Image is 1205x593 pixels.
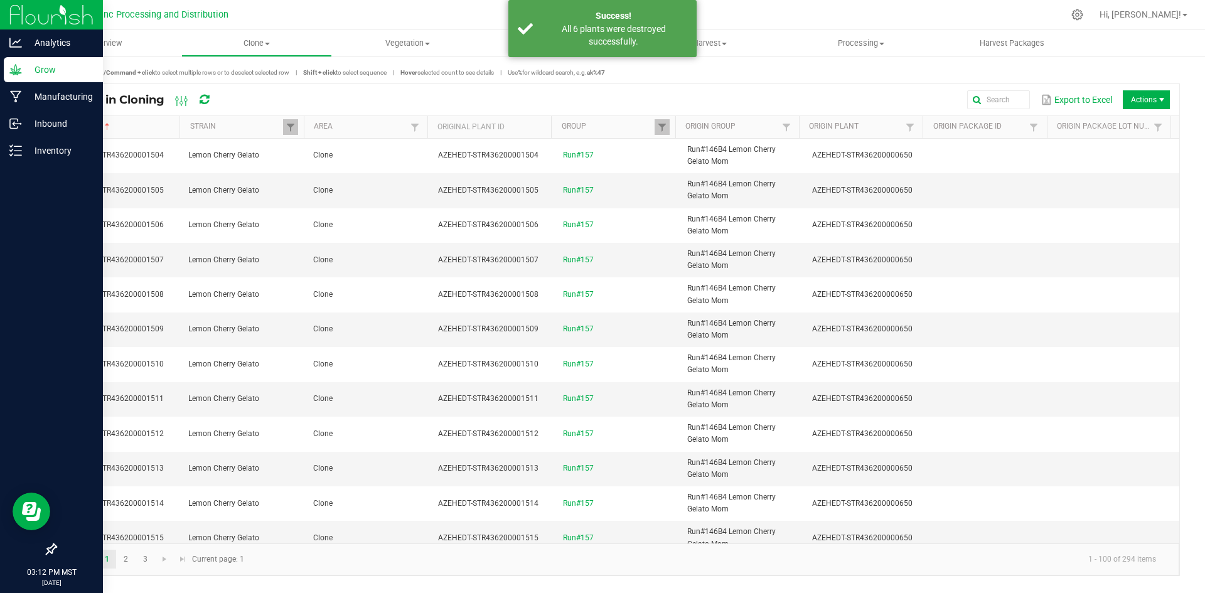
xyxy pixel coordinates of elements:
p: 03:12 PM MST [6,567,97,578]
a: Filter [1150,119,1165,135]
span: Hi, [PERSON_NAME]! [1100,9,1181,19]
a: Run#157 [563,499,594,508]
iframe: Resource center [13,493,50,530]
strong: Shift + click [303,69,336,76]
span: AZEHEDT-STR436200001504 [438,151,538,159]
p: Analytics [22,35,97,50]
span: Lemon Cherry Gelato [188,394,259,403]
span: AZEHEDT-STR436200001510 [63,360,164,368]
span: selected count to see details [400,69,494,76]
span: AZEHEDT-STR436200001511 [63,394,164,403]
span: Harvest [635,38,785,49]
a: Page 2 [117,550,135,569]
a: Filter [902,119,918,135]
a: Run#157 [563,255,594,264]
span: Clone [313,360,333,368]
span: AZEHEDT-STR436200001507 [63,255,164,264]
a: Processing [785,30,936,56]
strong: % [518,69,522,76]
a: Run#157 [563,533,594,542]
span: Lemon Cherry Gelato [188,220,259,229]
inline-svg: Inventory [9,144,22,157]
span: AZEHEDT-STR436200001511 [438,394,538,403]
inline-svg: Grow [9,63,22,76]
span: AZEHEDT-STR436200001508 [63,290,164,299]
span: Lemon Cherry Gelato [188,464,259,473]
a: Run#157 [563,324,594,333]
a: Go to the last page [174,550,192,569]
a: AreaSortable [314,122,407,132]
span: to select sequence [303,69,387,76]
span: Run#146B4 Lemon Cherry Gelato Mom [687,353,776,374]
span: Lemon Cherry Gelato [188,151,259,159]
span: to select multiple rows or to deselect selected row [93,69,289,76]
span: AZEHEDT-STR436200001514 [63,499,164,508]
span: AZEHEDT-STR436200001507 [438,255,538,264]
input: Search [967,90,1030,109]
span: AZEHEDT-STR436200001513 [438,464,538,473]
a: Run#157 [563,290,594,299]
strong: Ctrl/Command + click [93,69,155,76]
span: Processing [786,38,936,49]
span: Lemon Cherry Gelato [188,499,259,508]
p: Inventory [22,143,97,158]
span: Run#146B4 Lemon Cherry Gelato Mom [687,458,776,479]
span: Clone [313,290,333,299]
span: Run#146B4 Lemon Cherry Gelato Mom [687,527,776,548]
span: AZEHEDT-STR436200001506 [438,220,538,229]
span: AZEHEDT-STR436200000650 [812,290,913,299]
a: Filter [655,119,670,135]
strong: Hover [400,69,417,76]
span: Clone [313,429,333,438]
span: Harvest Packages [963,38,1061,49]
span: Run#146B4 Lemon Cherry Gelato Mom [687,388,776,409]
a: Run#157 [563,186,594,195]
span: AZEHEDT-STR436200001505 [438,186,538,195]
div: All 6 plants were destroyed successfully. [540,23,687,48]
span: Lemon Cherry Gelato [188,186,259,195]
a: Page 3 [136,550,154,569]
span: AZEHEDT-STR436200000650 [812,394,913,403]
span: AZEHEDT-STR436200000650 [812,499,913,508]
a: Run#157 [563,220,594,229]
a: Go to the next page [156,550,174,569]
a: Filter [407,119,422,135]
a: Origin Package IDSortable [933,122,1027,132]
span: Sortable [102,122,112,132]
span: Run#146B4 Lemon Cherry Gelato Mom [687,423,776,444]
span: AZEHEDT-STR436200000650 [812,151,913,159]
span: Clone [313,394,333,403]
a: Run#157 [563,464,594,473]
span: Globe Farmacy Inc Processing and Distribution [36,9,228,20]
a: Clone [181,30,333,56]
span: Run#146B4 Lemon Cherry Gelato Mom [687,284,776,304]
a: Plant IDSortable [65,122,175,132]
span: | [289,68,303,77]
div: Plants in Cloning [65,89,231,110]
span: AZEHEDT-STR436200001515 [438,533,538,542]
span: Use for wildcard search, e.g. [508,69,605,76]
span: Go to the last page [178,554,188,564]
span: AZEHEDT-STR436200000650 [812,429,913,438]
div: Manage settings [1069,9,1085,21]
span: Clone [313,151,333,159]
strong: ak%47 [587,69,605,76]
p: Manufacturing [22,89,97,104]
span: Clone [313,255,333,264]
span: AZEHEDT-STR436200000650 [812,324,913,333]
a: GroupSortable [562,122,655,132]
span: Run#146B4 Lemon Cherry Gelato Mom [687,493,776,513]
span: AZEHEDT-STR436200000650 [812,186,913,195]
span: Clone [313,186,333,195]
a: Page 1 [98,550,116,569]
a: Filter [1026,119,1041,135]
a: Filter [779,119,794,135]
a: Origin PlantSortable [809,122,902,132]
p: Inbound [22,116,97,131]
p: Grow [22,62,97,77]
span: Go to the next page [159,554,169,564]
span: Clone [313,533,333,542]
span: Run#146B4 Lemon Cherry Gelato Mom [687,179,776,200]
span: Lemon Cherry Gelato [188,255,259,264]
span: AZEHEDT-STR436200001513 [63,464,164,473]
